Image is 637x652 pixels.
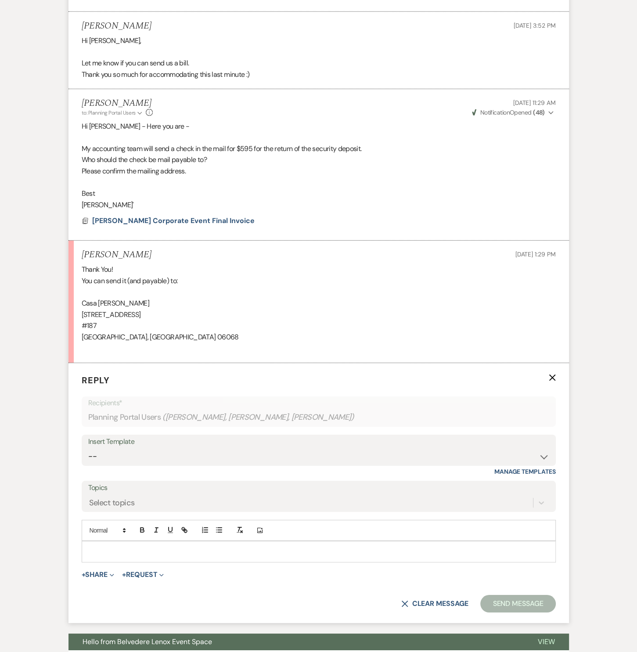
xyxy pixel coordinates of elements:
[92,216,257,226] button: [PERSON_NAME] Corporate Event Final Invoice
[82,121,556,132] p: Hi [PERSON_NAME] - Here you are -
[82,275,556,287] p: You can send it (and payable) to:
[538,637,555,646] span: View
[480,595,555,612] button: Send Message
[82,35,556,47] p: Hi [PERSON_NAME],
[494,468,556,475] a: Manage Templates
[82,143,556,155] p: My accounting team will send a check in the mail for $595 for the return of the security deposit.
[533,108,545,116] strong: ( 48 )
[88,397,549,409] p: Recipients*
[88,482,549,494] label: Topics
[82,109,144,117] button: to: Planning Portal Users
[89,497,135,509] div: Select topics
[83,637,212,646] span: Hello from Belvedere Lenox Event Space
[401,600,468,607] button: Clear message
[82,98,153,109] h5: [PERSON_NAME]
[82,571,115,578] button: Share
[82,309,556,321] p: [STREET_ADDRESS]
[82,21,151,32] h5: [PERSON_NAME]
[122,571,126,578] span: +
[82,199,556,211] p: [PERSON_NAME]'
[82,571,86,578] span: +
[68,634,524,650] button: Hello from Belvedere Lenox Event Space
[471,108,555,117] button: NotificationOpened (48)
[513,99,556,107] span: [DATE] 11:29 AM
[82,264,556,275] p: Thank You!
[92,216,255,225] span: [PERSON_NAME] Corporate Event Final Invoice
[82,188,556,199] p: Best
[82,298,556,309] p: Casa [PERSON_NAME]
[82,249,151,260] h5: [PERSON_NAME]
[82,58,556,69] p: Let me know if you can send us a bill.
[82,320,556,331] p: #187
[88,409,549,426] div: Planning Portal Users
[524,634,569,650] button: View
[515,250,555,258] span: [DATE] 1:29 PM
[122,571,164,578] button: Request
[88,436,549,448] div: Insert Template
[82,375,110,386] span: Reply
[82,109,136,116] span: to: Planning Portal Users
[480,108,510,116] span: Notification
[82,166,556,177] p: Please confirm the mailing address.
[82,154,556,166] p: Who should the check be mail payable to?
[162,411,354,423] span: ( [PERSON_NAME], [PERSON_NAME], [PERSON_NAME] )
[472,108,545,116] span: Opened
[513,22,555,29] span: [DATE] 3:52 PM
[82,69,556,80] p: Thank you so much for accommodating this last minute :)
[82,331,556,343] p: [GEOGRAPHIC_DATA], [GEOGRAPHIC_DATA] 06068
